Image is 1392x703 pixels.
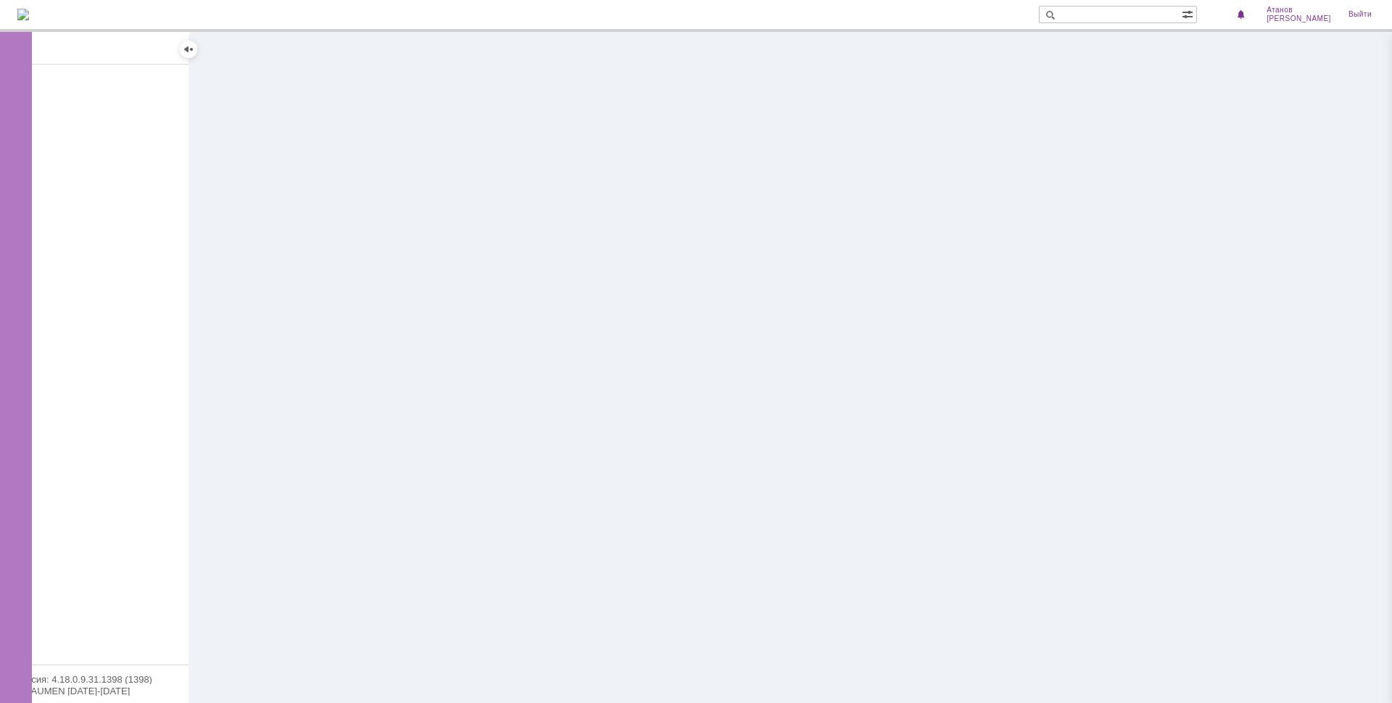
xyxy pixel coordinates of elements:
[14,686,174,696] div: © NAUMEN [DATE]-[DATE]
[17,9,29,20] img: logo
[1182,7,1196,20] span: Расширенный поиск
[180,41,197,58] div: Скрыть меню
[1267,15,1331,23] span: [PERSON_NAME]
[14,675,174,684] div: Версия: 4.18.0.9.31.1398 (1398)
[1267,6,1331,15] span: Атанов
[17,9,29,20] a: Перейти на домашнюю страницу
